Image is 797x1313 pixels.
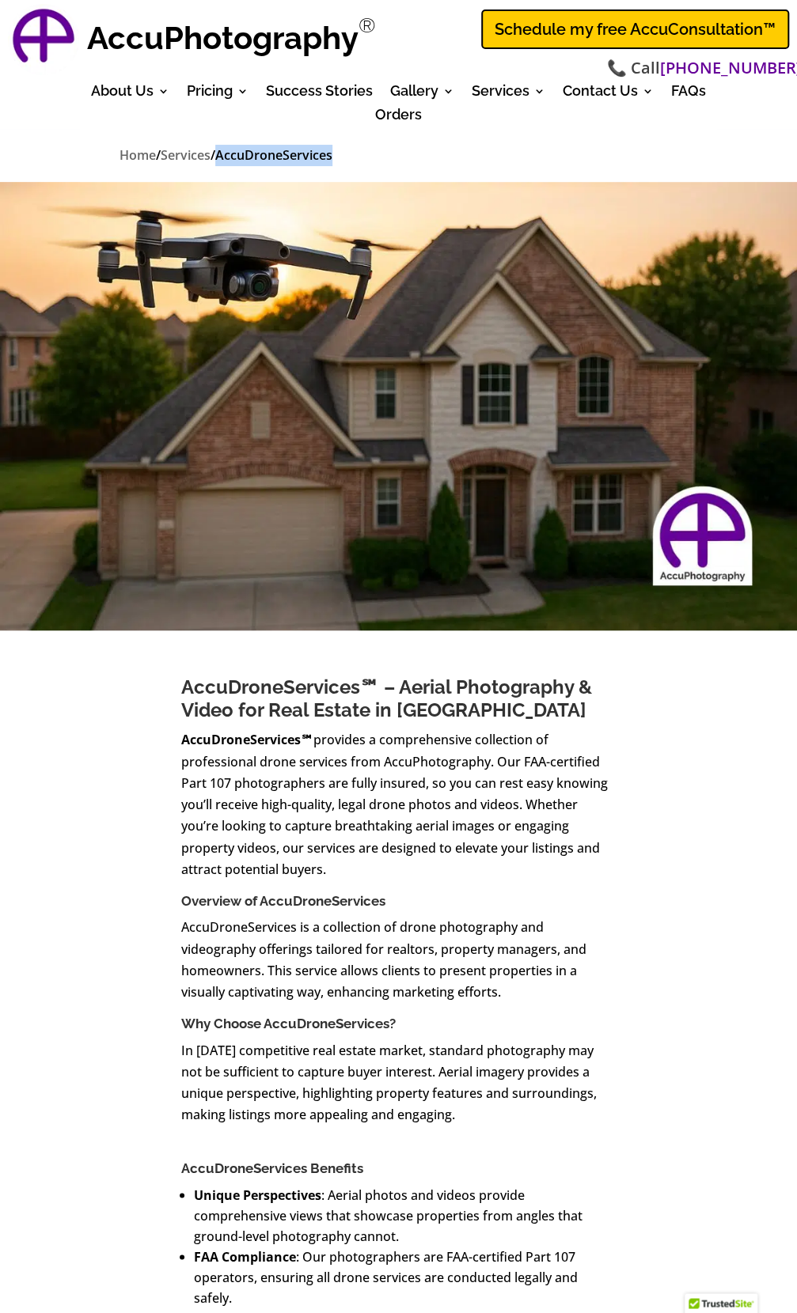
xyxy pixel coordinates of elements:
[156,146,161,164] span: /
[181,729,617,892] p: provides a comprehensive collection of professional drone services from AccuPhotography. Our FAA-...
[161,146,211,165] a: Services
[91,85,169,103] a: About Us
[390,85,454,103] a: Gallery
[181,1040,617,1139] p: In [DATE] competitive real estate market, standard photography may not be sufficient to capture b...
[375,109,422,127] a: Orders
[194,1186,321,1203] strong: Unique Perspectives
[181,1160,617,1184] h3: AccuDroneServices Benefits
[181,893,617,917] h3: Overview of AccuDroneServices
[359,13,376,37] sup: Registered Trademark
[187,85,249,103] a: Pricing
[194,1246,617,1307] li: : Our photographers are FAA-certified Part 107 operators, ensuring all drone services are conduct...
[215,146,332,164] span: AccuDroneServices
[472,85,545,103] a: Services
[120,145,678,166] nav: breadcrumbs
[87,19,359,56] strong: AccuPhotography
[481,9,789,49] a: Schedule my free AccuConsultation™
[181,731,313,748] strong: AccuDroneServices℠
[563,85,654,103] a: Contact Us
[8,4,79,75] a: AccuPhotography Logo - Professional Real Estate Photography and Media Services in Dallas, Texas
[181,917,617,1016] p: AccuDroneServices is a collection of drone photography and videography offerings tailored for rea...
[194,1184,617,1246] li: : Aerial photos and videos provide comprehensive views that showcase properties from angles that ...
[194,1247,296,1265] strong: FAA Compliance
[120,146,156,165] a: Home
[211,146,215,164] span: /
[8,4,79,75] img: AccuPhotography
[266,85,373,103] a: Success Stories
[181,675,592,721] span: AccuDroneServices℠ – Aerial Photography & Video for Real Estate in [GEOGRAPHIC_DATA]
[181,1016,617,1039] h3: Why Choose AccuDroneServices?
[671,85,706,103] a: FAQs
